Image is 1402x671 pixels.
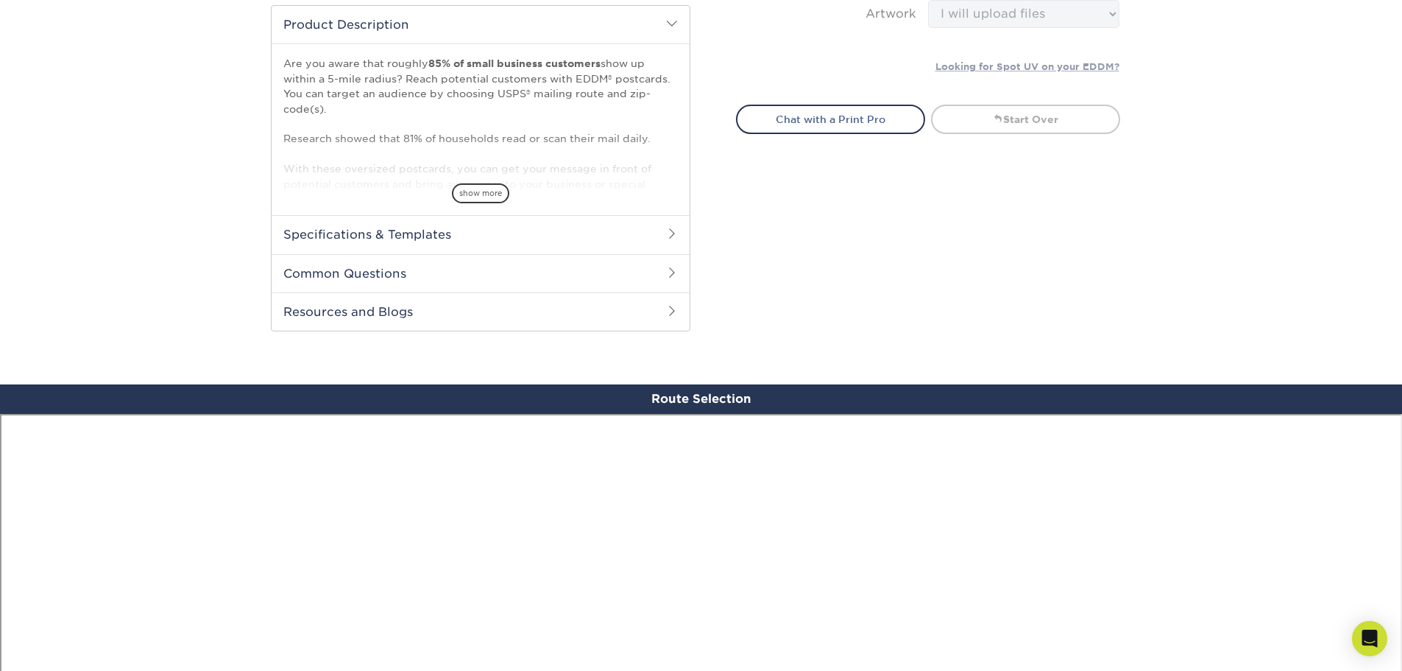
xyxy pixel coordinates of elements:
h2: Specifications & Templates [272,215,690,253]
a: Start Over [931,105,1120,134]
strong: 85% of small business customers [428,57,601,69]
iframe: Google Customer Reviews [4,626,125,666]
h2: Product Description [272,6,690,43]
div: Open Intercom Messenger [1352,621,1387,656]
h2: Resources and Blogs [272,292,690,331]
p: Are you aware that roughly show up within a 5-mile radius? Reach potential customers with EDDM® p... [283,56,678,326]
a: Chat with a Print Pro [736,105,925,134]
span: show more [452,183,509,203]
h2: Common Questions [272,254,690,292]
